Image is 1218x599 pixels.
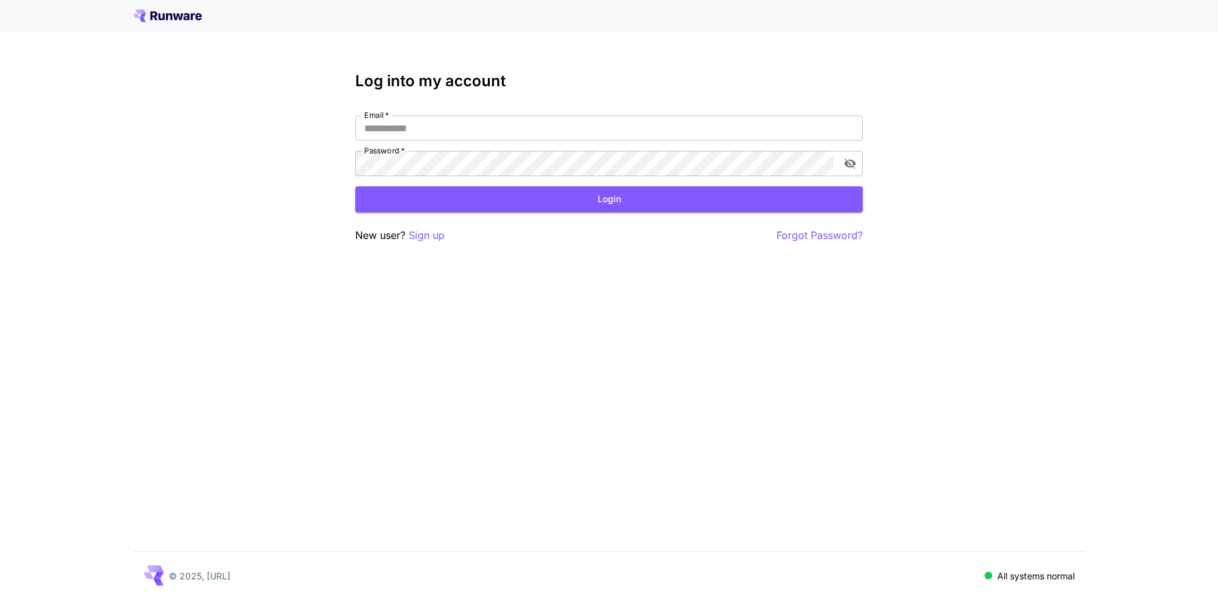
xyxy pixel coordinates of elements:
button: Sign up [409,228,445,243]
button: Forgot Password? [776,228,863,243]
label: Email [364,110,389,120]
button: toggle password visibility [839,152,861,175]
p: New user? [355,228,445,243]
label: Password [364,145,405,156]
button: Login [355,186,863,212]
h3: Log into my account [355,72,863,90]
p: All systems normal [997,569,1075,583]
p: © 2025, [URL] [169,569,230,583]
